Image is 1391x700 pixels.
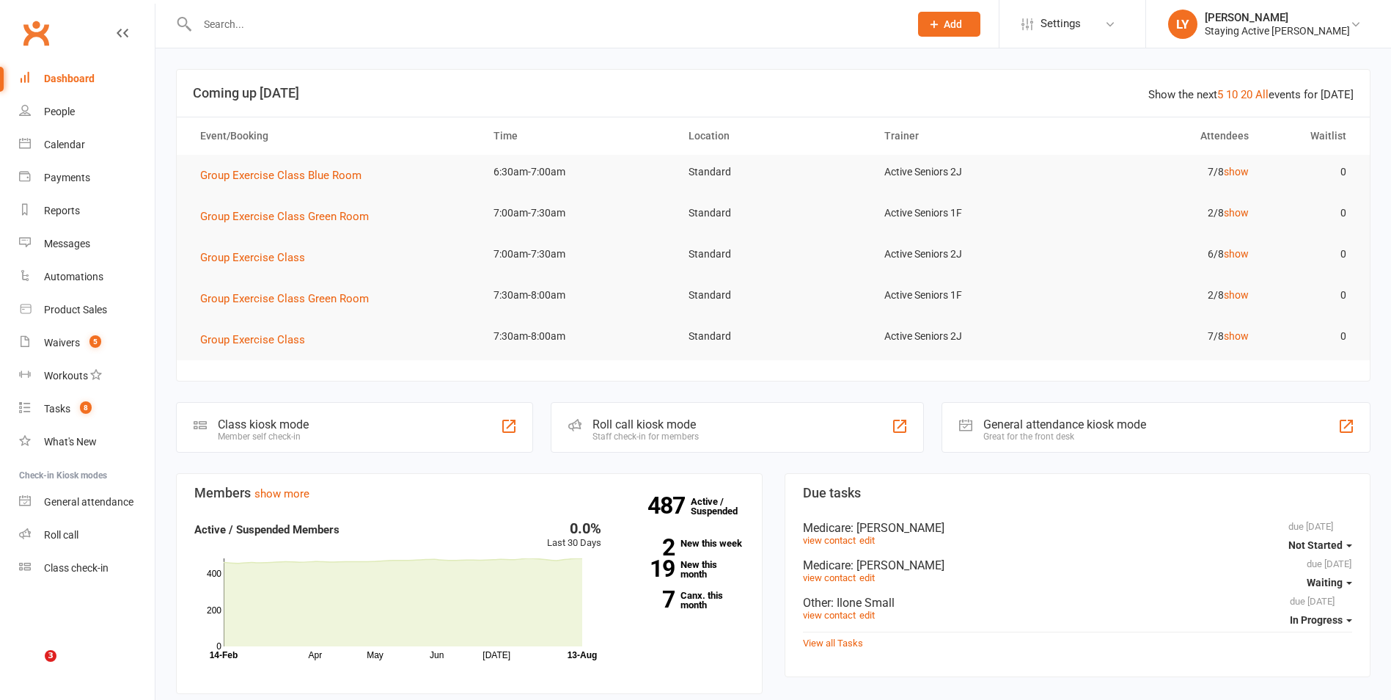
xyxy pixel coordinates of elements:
[19,294,155,327] a: Product Sales
[675,319,870,354] td: Standard
[675,155,870,189] td: Standard
[19,426,155,459] a: What's New
[871,155,1066,189] td: Active Seniors 2J
[18,15,54,51] a: Clubworx
[803,638,863,649] a: View all Tasks
[803,558,1353,572] div: Medicare
[1288,539,1343,551] span: Not Started
[200,249,315,266] button: Group Exercise Class
[592,418,699,431] div: Roll call kiosk mode
[1288,532,1352,558] button: Not Started
[44,562,109,574] div: Class check-in
[44,436,97,448] div: What's New
[675,278,870,313] td: Standard
[623,591,744,610] a: 7Canx. this month
[803,610,856,621] a: view contact
[200,292,369,305] span: Group Exercise Class Green Room
[675,117,870,155] th: Location
[803,535,856,546] a: view contact
[803,486,1353,500] h3: Due tasks
[1217,88,1223,101] a: 5
[871,196,1066,230] td: Active Seniors 1F
[623,558,675,580] strong: 19
[19,95,155,128] a: People
[1307,577,1343,588] span: Waiting
[623,588,675,610] strong: 7
[1066,319,1261,354] td: 7/8
[1262,196,1359,230] td: 0
[44,238,90,249] div: Messages
[1205,11,1350,24] div: [PERSON_NAME]
[19,486,155,519] a: General attendance kiosk mode
[1262,117,1359,155] th: Waitlist
[218,431,309,442] div: Member self check-in
[44,337,80,349] div: Waivers
[19,360,155,393] a: Workouts
[19,128,155,161] a: Calendar
[200,208,379,225] button: Group Exercise Class Green Room
[983,418,1146,431] div: General attendance kiosk mode
[1066,237,1261,271] td: 6/8
[675,196,870,230] td: Standard
[44,73,95,84] div: Dashboard
[1262,237,1359,271] td: 0
[623,539,744,548] a: 2New this week
[19,227,155,260] a: Messages
[193,14,899,34] input: Search...
[1307,569,1352,596] button: Waiting
[1066,117,1261,155] th: Attendees
[200,290,379,307] button: Group Exercise Class Green Room
[623,560,744,579] a: 19New this month
[19,393,155,426] a: Tasks 8
[1224,248,1249,260] a: show
[44,139,85,150] div: Calendar
[480,319,675,354] td: 7:30am-8:00am
[871,278,1066,313] td: Active Seniors 1F
[480,196,675,230] td: 7:00am-7:30am
[187,117,480,155] th: Event/Booking
[44,205,80,216] div: Reports
[1224,330,1249,342] a: show
[480,155,675,189] td: 6:30am-7:00am
[200,251,305,264] span: Group Exercise Class
[44,172,90,183] div: Payments
[19,260,155,294] a: Automations
[480,278,675,313] td: 7:30am-8:00am
[803,596,1353,610] div: Other
[1255,88,1269,101] a: All
[1262,278,1359,313] td: 0
[851,558,944,572] span: : [PERSON_NAME]
[859,572,875,583] a: edit
[691,486,755,527] a: 487Active / Suspended
[592,431,699,442] div: Staff check-in for members
[44,496,133,508] div: General attendance
[1224,289,1249,301] a: show
[1066,278,1261,313] td: 2/8
[803,521,1353,535] div: Medicare
[1168,10,1197,39] div: LY
[1290,614,1343,626] span: In Progress
[871,117,1066,155] th: Trainer
[194,523,340,536] strong: Active / Suspended Members
[1290,607,1352,633] button: In Progress
[19,552,155,585] a: Class kiosk mode
[44,529,78,541] div: Roll call
[803,572,856,583] a: view contact
[200,333,305,346] span: Group Exercise Class
[480,117,675,155] th: Time
[1241,88,1252,101] a: 20
[44,304,107,316] div: Product Sales
[19,519,155,552] a: Roll call
[859,610,875,621] a: edit
[254,487,309,500] a: show more
[871,319,1066,354] td: Active Seniors 2J
[1262,155,1359,189] td: 0
[44,271,103,282] div: Automations
[1205,24,1350,37] div: Staying Active [PERSON_NAME]
[871,237,1066,271] td: Active Seniors 2J
[19,194,155,227] a: Reports
[675,237,870,271] td: Standard
[19,327,155,360] a: Waivers 5
[15,650,50,685] iframe: Intercom live chat
[19,161,155,194] a: Payments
